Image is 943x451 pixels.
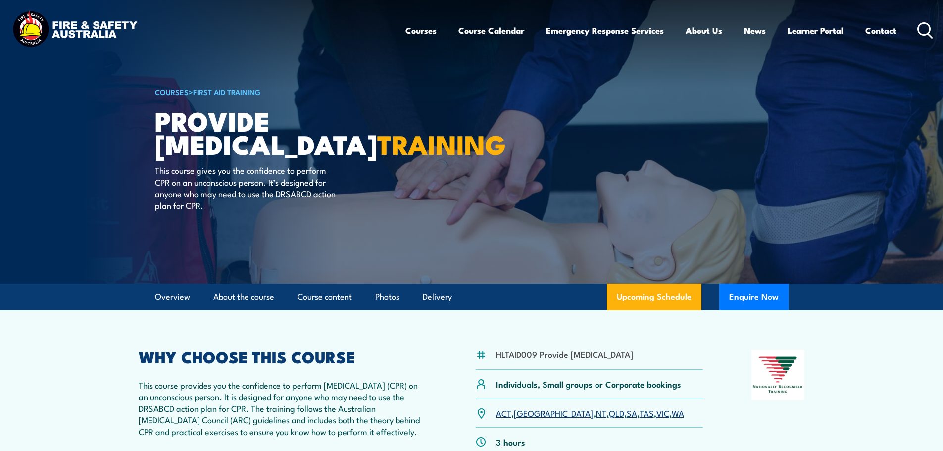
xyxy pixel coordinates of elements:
h1: Provide [MEDICAL_DATA] [155,109,399,155]
a: Overview [155,284,190,310]
a: Emergency Response Services [546,17,664,44]
h2: WHY CHOOSE THIS COURSE [139,350,428,363]
p: This course provides you the confidence to perform [MEDICAL_DATA] (CPR) on an unconscious person.... [139,379,428,437]
a: About Us [686,17,722,44]
p: , , , , , , , [496,407,684,419]
a: NT [596,407,606,419]
a: WA [672,407,684,419]
a: Course content [298,284,352,310]
a: COURSES [155,86,189,97]
img: Nationally Recognised Training logo. [751,350,805,400]
a: Photos [375,284,399,310]
a: Courses [405,17,437,44]
a: QLD [609,407,624,419]
a: Course Calendar [458,17,524,44]
a: Learner Portal [788,17,844,44]
a: TAS [640,407,654,419]
a: VIC [656,407,669,419]
a: SA [627,407,637,419]
p: This course gives you the confidence to perform CPR on an unconscious person. It’s designed for a... [155,164,336,211]
button: Enquire Now [719,284,789,310]
a: Delivery [423,284,452,310]
li: HLTAID009 Provide [MEDICAL_DATA] [496,349,633,360]
a: About the course [213,284,274,310]
a: ACT [496,407,511,419]
a: Upcoming Schedule [607,284,701,310]
a: [GEOGRAPHIC_DATA] [514,407,594,419]
p: 3 hours [496,436,525,448]
p: Individuals, Small groups or Corporate bookings [496,378,681,390]
strong: TRAINING [377,123,506,164]
a: First Aid Training [193,86,261,97]
a: Contact [865,17,896,44]
h6: > [155,86,399,98]
a: News [744,17,766,44]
